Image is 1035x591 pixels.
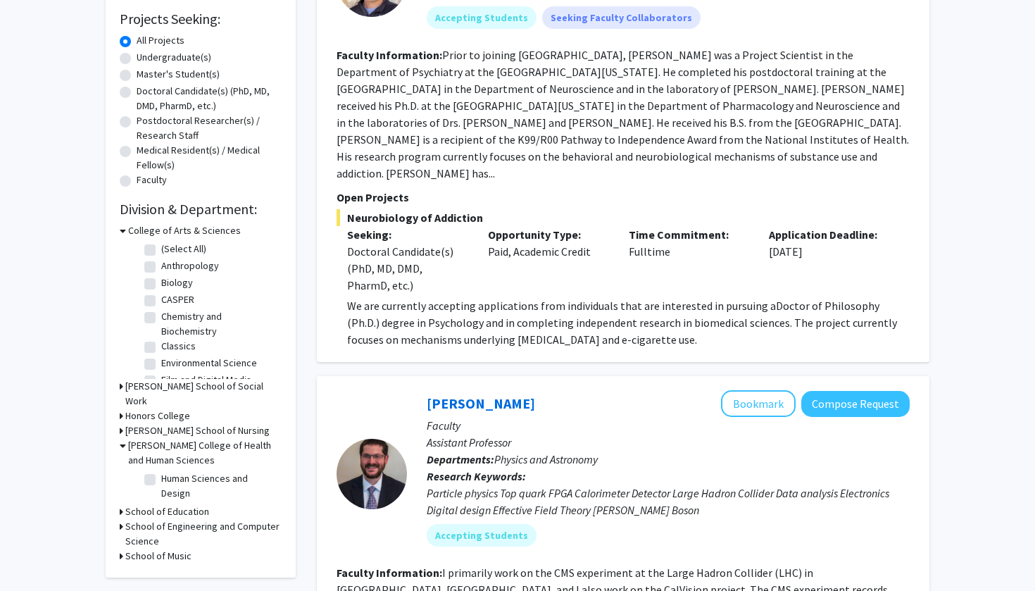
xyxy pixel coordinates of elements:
[161,292,194,307] label: CASPER
[542,6,701,29] mat-chip: Seeking Faculty Collaborators
[427,417,910,434] p: Faculty
[125,379,282,409] h3: [PERSON_NAME] School of Social Work
[769,226,889,243] p: Application Deadline:
[161,309,278,339] label: Chemistry and Biochemistry
[125,504,209,519] h3: School of Education
[427,485,910,518] div: Particle physics Top quark FPGA Calorimeter Detector Large Hadron Collider Data analysis Electron...
[125,423,270,438] h3: [PERSON_NAME] School of Nursing
[427,434,910,451] p: Assistant Professor
[337,189,910,206] p: Open Projects
[347,243,467,294] div: Doctoral Candidate(s) (PhD, MD, DMD, PharmD, etc.)
[137,33,184,48] label: All Projects
[758,226,899,294] div: [DATE]
[161,242,206,256] label: (Select All)
[427,524,537,547] mat-chip: Accepting Students
[161,373,251,387] label: Film and Digital Media
[120,201,282,218] h2: Division & Department:
[477,226,618,294] div: Paid, Academic Credit
[161,356,257,371] label: Environmental Science
[629,226,748,243] p: Time Commitment:
[137,173,167,187] label: Faculty
[11,528,60,580] iframe: Chat
[125,409,190,423] h3: Honors College
[427,452,494,466] b: Departments:
[161,471,278,501] label: Human Sciences and Design
[137,50,211,65] label: Undergraduate(s)
[337,209,910,226] span: Neurobiology of Addiction
[137,143,282,173] label: Medical Resident(s) / Medical Fellow(s)
[427,6,537,29] mat-chip: Accepting Students
[337,566,442,580] b: Faculty Information:
[137,113,282,143] label: Postdoctoral Researcher(s) / Research Staff
[337,48,442,62] b: Faculty Information:
[128,438,282,468] h3: [PERSON_NAME] College of Health and Human Sciences
[488,226,608,243] p: Opportunity Type:
[721,390,796,417] button: Add Jon Wilson to Bookmarks
[161,275,193,290] label: Biology
[427,469,526,483] b: Research Keywords:
[427,394,535,412] a: [PERSON_NAME]
[494,452,598,466] span: Physics and Astronomy
[801,391,910,417] button: Compose Request to Jon Wilson
[120,11,282,27] h2: Projects Seeking:
[161,339,196,354] label: Classics
[125,519,282,549] h3: School of Engineering and Computer Science
[347,299,897,347] span: Doctor of Philosophy (Ph.D.) degree in Psychology and in completing independent research in biome...
[128,223,241,238] h3: College of Arts & Sciences
[161,259,219,273] label: Anthropology
[618,226,759,294] div: Fulltime
[137,84,282,113] label: Doctoral Candidate(s) (PhD, MD, DMD, PharmD, etc.)
[125,549,192,564] h3: School of Music
[137,67,220,82] label: Master's Student(s)
[337,48,909,180] fg-read-more: Prior to joining [GEOGRAPHIC_DATA], [PERSON_NAME] was a Project Scientist in the Department of Ps...
[347,297,910,348] p: We are currently accepting applications from individuals that are interested in pursuing a
[347,226,467,243] p: Seeking:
